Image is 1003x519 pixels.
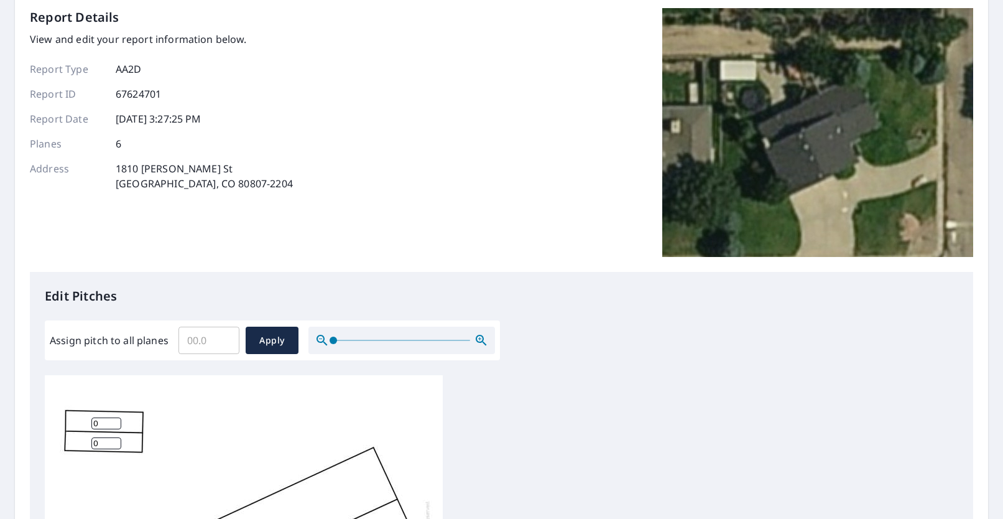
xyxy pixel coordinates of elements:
[30,111,104,126] p: Report Date
[30,62,104,77] p: Report Type
[116,136,121,151] p: 6
[116,161,293,191] p: 1810 [PERSON_NAME] St [GEOGRAPHIC_DATA], CO 80807-2204
[246,327,298,354] button: Apply
[45,287,958,306] p: Edit Pitches
[30,8,119,27] p: Report Details
[178,323,239,358] input: 00.0
[116,111,201,126] p: [DATE] 3:27:25 PM
[116,86,161,101] p: 67624701
[116,62,142,77] p: AA2D
[30,32,293,47] p: View and edit your report information below.
[50,333,169,348] label: Assign pitch to all planes
[662,8,973,257] img: Top image
[256,333,289,348] span: Apply
[30,136,104,151] p: Planes
[30,161,104,191] p: Address
[30,86,104,101] p: Report ID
